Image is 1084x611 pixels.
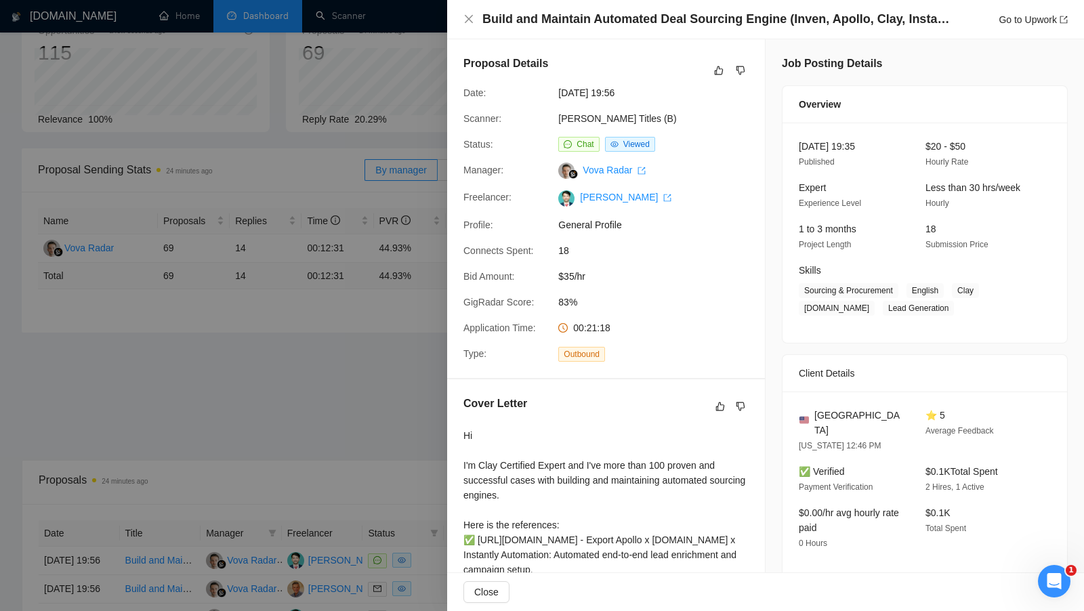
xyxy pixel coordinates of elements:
span: $0.1K [925,507,951,518]
span: message [564,140,572,148]
div: Client Details [799,355,1051,392]
span: General Profile [558,217,762,232]
span: Close [474,585,499,599]
span: Expert [799,182,826,193]
h4: Build and Maintain Automated Deal Sourcing Engine (Inven, Apollo, Clay, Instantly) [482,11,950,28]
span: [DATE] 19:35 [799,141,855,152]
span: export [1060,16,1068,24]
span: 0 Hours [799,539,827,548]
span: ✅ Verified [799,466,845,477]
span: Application Time: [463,322,536,333]
span: dislike [736,401,745,412]
span: Manager: [463,165,503,175]
span: Freelancer: [463,192,512,203]
button: Close [463,581,509,603]
span: 1 to 3 months [799,224,856,234]
span: Sourcing & Procurement [799,283,898,298]
span: 2 Hires, 1 Active [925,482,984,492]
span: dislike [736,65,745,76]
span: Less than 30 hrs/week [925,182,1020,193]
span: 83% [558,295,762,310]
span: ⭐ 5 [925,410,945,421]
img: c16N7lKWb1HaM_aFeGZzzik2InePMz-0gERsiXtHYp9g20djN_UIIJr860j475Q-P7 [558,190,575,207]
h5: Job Posting Details [782,56,882,72]
span: 18 [925,224,936,234]
span: Project Length [799,240,851,249]
button: dislike [732,62,749,79]
span: Viewed [623,140,650,149]
span: English [906,283,944,298]
a: Vova Radar export [583,165,646,175]
span: Experience Level [799,198,861,208]
span: Status: [463,139,493,150]
span: [DATE] 19:56 [558,85,762,100]
span: [DOMAIN_NAME] [799,301,875,316]
span: eye [610,140,619,148]
span: Chat [577,140,593,149]
span: Lead Generation [883,301,954,316]
button: dislike [732,398,749,415]
a: [PERSON_NAME] Titles (B) [558,113,676,124]
a: [PERSON_NAME] export [580,192,671,203]
span: Bid Amount: [463,271,515,282]
span: Average Feedback [925,426,994,436]
span: Outbound [558,347,605,362]
span: [US_STATE] 12:46 PM [799,441,881,450]
h5: Cover Letter [463,396,527,412]
img: 🇺🇸 [799,415,809,425]
span: Submission Price [925,240,988,249]
span: Clay [952,283,979,298]
span: clock-circle [558,323,568,333]
span: Type: [463,348,486,359]
span: close [463,14,474,24]
span: Hourly Rate [925,157,968,167]
span: Profile: [463,219,493,230]
span: Payment Verification [799,482,873,492]
h5: Proposal Details [463,56,548,72]
span: like [715,401,725,412]
span: Scanner: [463,113,501,124]
button: like [711,62,727,79]
span: $20 - $50 [925,141,965,152]
button: like [712,398,728,415]
span: 1 [1066,565,1077,576]
span: $35/hr [558,269,762,284]
span: GigRadar Score: [463,297,534,308]
span: 00:21:18 [573,322,610,333]
span: $0.00/hr avg hourly rate paid [799,507,899,533]
span: [GEOGRAPHIC_DATA] [814,408,904,438]
span: Published [799,157,835,167]
a: Go to Upworkexport [999,14,1068,25]
span: Hourly [925,198,949,208]
span: export [663,194,671,202]
span: Overview [799,97,841,112]
span: Connects Spent: [463,245,534,256]
span: Total Spent [925,524,966,533]
span: Skills [799,265,821,276]
iframe: Intercom live chat [1038,565,1070,597]
button: Close [463,14,474,25]
span: 18 [558,243,762,258]
span: export [638,167,646,175]
span: Date: [463,87,486,98]
span: $0.1K Total Spent [925,466,998,477]
img: gigradar-bm.png [568,169,578,179]
span: like [714,65,724,76]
